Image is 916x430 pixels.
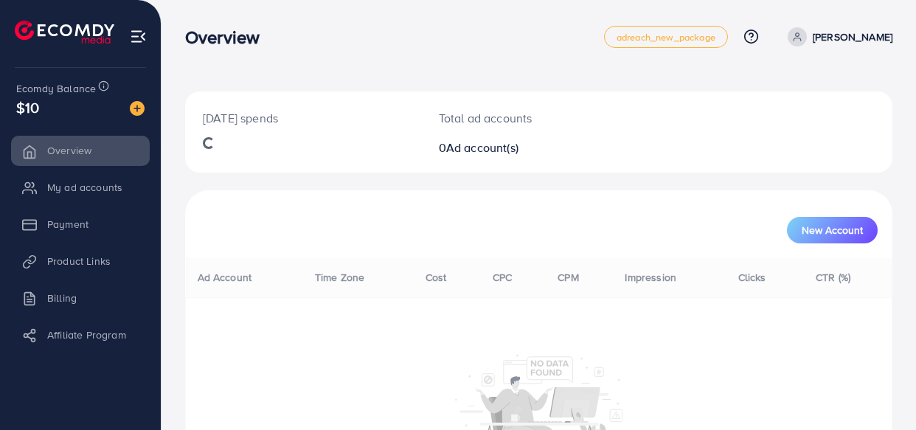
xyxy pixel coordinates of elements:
img: image [130,101,145,116]
span: New Account [802,225,863,235]
p: [DATE] spends [203,109,403,127]
span: Ecomdy Balance [16,81,96,96]
h2: 0 [439,141,580,155]
h3: Overview [185,27,271,48]
a: [PERSON_NAME] [782,27,892,46]
p: [PERSON_NAME] [813,28,892,46]
button: New Account [787,217,878,243]
p: Total ad accounts [439,109,580,127]
img: logo [15,21,114,44]
span: $10 [16,97,39,118]
img: menu [130,28,147,45]
a: adreach_new_package [604,26,728,48]
span: adreach_new_package [617,32,715,42]
span: Ad account(s) [446,139,518,156]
